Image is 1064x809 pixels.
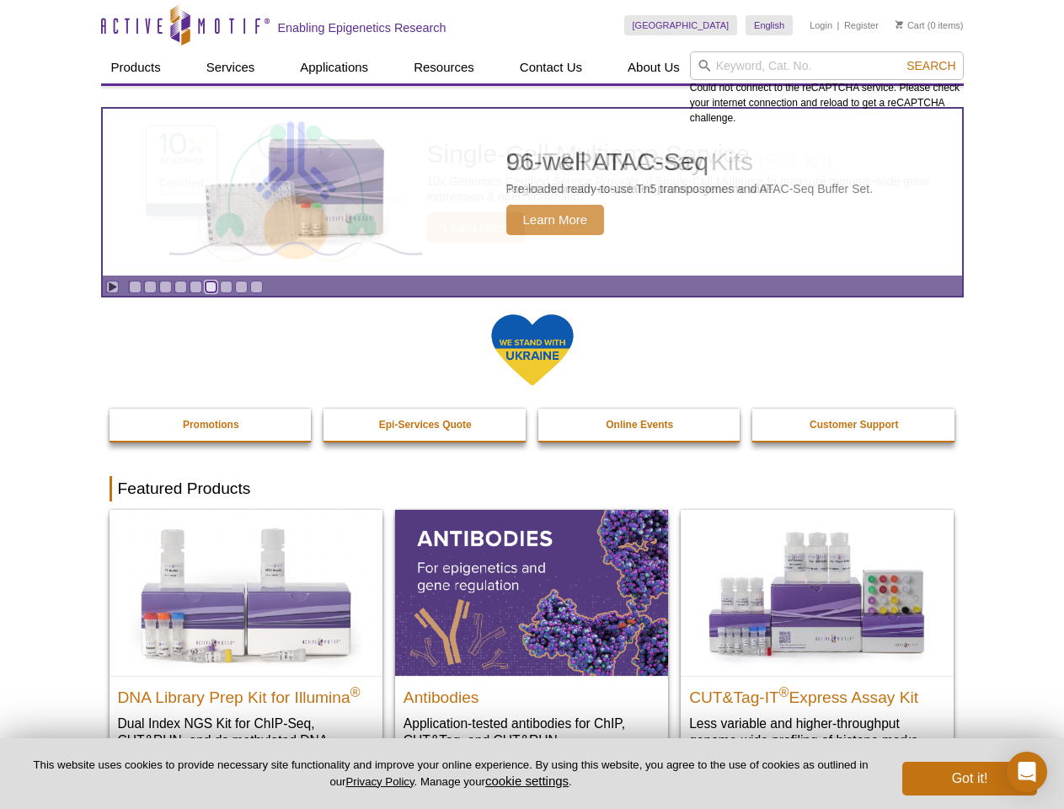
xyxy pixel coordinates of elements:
[810,19,832,31] a: Login
[404,51,484,83] a: Resources
[606,419,673,431] strong: Online Events
[101,51,171,83] a: Products
[779,684,789,699] sup: ®
[538,409,742,441] a: Online Events
[159,281,172,293] a: Go to slide 3
[395,510,668,675] img: All Antibodies
[902,762,1037,796] button: Got it!
[395,510,668,765] a: All Antibodies Antibodies Application-tested antibodies for ChIP, CUT&Tag, and CUT&RUN.
[689,681,945,706] h2: CUT&Tag-IT Express Assay Kit
[183,419,239,431] strong: Promotions
[106,281,119,293] a: Toggle autoplay
[896,15,964,35] li: (0 items)
[345,775,414,788] a: Privacy Policy
[624,15,738,35] a: [GEOGRAPHIC_DATA]
[278,20,446,35] h2: Enabling Epigenetics Research
[118,681,374,706] h2: DNA Library Prep Kit for Illumina
[290,51,378,83] a: Applications
[118,715,374,766] p: Dual Index NGS Kit for ChIP-Seq, CUT&RUN, and ds methylated DNA assays.
[110,510,382,782] a: DNA Library Prep Kit for Illumina DNA Library Prep Kit for Illumina® Dual Index NGS Kit for ChIP-...
[510,51,592,83] a: Contact Us
[110,510,382,675] img: DNA Library Prep Kit for Illumina
[220,281,233,293] a: Go to slide 7
[618,51,690,83] a: About Us
[901,58,960,73] button: Search
[844,19,879,31] a: Register
[752,409,956,441] a: Customer Support
[485,774,569,788] button: cookie settings
[896,20,903,29] img: Your Cart
[837,15,840,35] li: |
[906,59,955,72] span: Search
[174,281,187,293] a: Go to slide 4
[250,281,263,293] a: Go to slide 9
[1007,752,1047,792] div: Open Intercom Messenger
[110,409,313,441] a: Promotions
[746,15,793,35] a: English
[27,758,874,790] p: This website uses cookies to provide necessary site functionality and improve your online experie...
[190,281,202,293] a: Go to slide 5
[690,51,964,80] input: Keyword, Cat. No.
[196,51,265,83] a: Services
[490,313,575,388] img: We Stand With Ukraine
[681,510,954,765] a: CUT&Tag-IT® Express Assay Kit CUT&Tag-IT®Express Assay Kit Less variable and higher-throughput ge...
[350,684,361,699] sup: ®
[205,281,217,293] a: Go to slide 6
[379,419,472,431] strong: Epi-Services Quote
[681,510,954,675] img: CUT&Tag-IT® Express Assay Kit
[690,51,964,126] div: Could not connect to the reCAPTCHA service. Please check your internet connection and reload to g...
[896,19,925,31] a: Cart
[323,409,527,441] a: Epi-Services Quote
[110,476,955,501] h2: Featured Products
[235,281,248,293] a: Go to slide 8
[689,715,945,749] p: Less variable and higher-throughput genome-wide profiling of histone marks​.
[404,681,660,706] h2: Antibodies
[144,281,157,293] a: Go to slide 2
[404,715,660,749] p: Application-tested antibodies for ChIP, CUT&Tag, and CUT&RUN.
[129,281,142,293] a: Go to slide 1
[810,419,898,431] strong: Customer Support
